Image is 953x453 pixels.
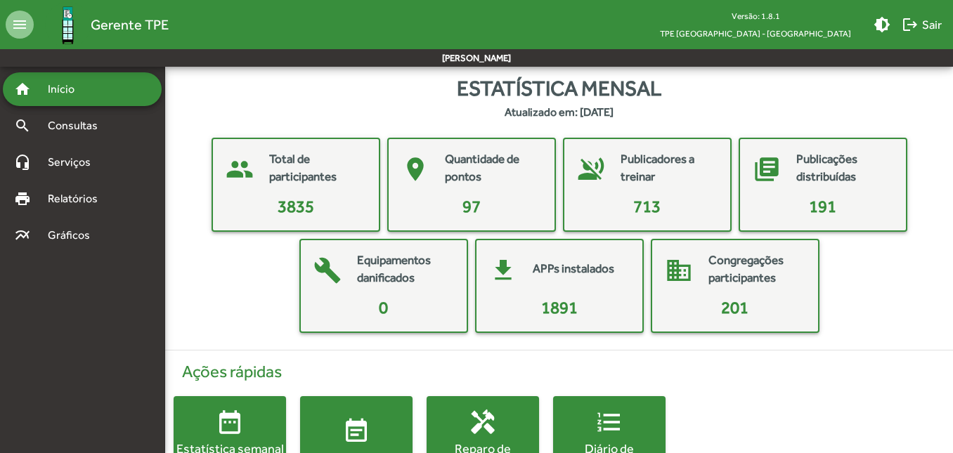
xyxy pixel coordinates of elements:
[394,148,436,190] mat-icon: place
[14,190,31,207] mat-icon: print
[621,150,716,186] mat-card-title: Publicadores a treinar
[658,249,700,291] mat-icon: domain
[809,197,836,216] span: 191
[6,11,34,39] mat-icon: menu
[278,197,314,216] span: 3835
[708,251,804,287] mat-card-title: Congregações participantes
[649,7,862,25] div: Versão: 1.8.1
[45,2,91,48] img: Logo
[457,72,661,104] span: Estatística mensal
[342,417,370,445] mat-icon: event_note
[39,81,95,98] span: Início
[357,251,453,287] mat-card-title: Equipamentos danificados
[34,2,169,48] a: Gerente TPE
[533,260,614,278] mat-card-title: APPs instalados
[39,154,110,171] span: Serviços
[445,150,540,186] mat-card-title: Quantidade de pontos
[174,362,945,382] h4: Ações rápidas
[482,249,524,291] mat-icon: get_app
[633,197,661,216] span: 713
[595,408,623,436] mat-icon: format_list_numbered
[306,249,349,291] mat-icon: build
[39,227,109,244] span: Gráficos
[746,148,788,190] mat-icon: library_books
[14,227,31,244] mat-icon: multiline_chart
[39,190,116,207] span: Relatórios
[649,25,862,42] span: TPE [GEOGRAPHIC_DATA] - [GEOGRAPHIC_DATA]
[379,298,388,317] span: 0
[902,12,942,37] span: Sair
[874,16,890,33] mat-icon: brightness_medium
[14,154,31,171] mat-icon: headset_mic
[570,148,612,190] mat-icon: voice_over_off
[91,13,169,36] span: Gerente TPE
[14,81,31,98] mat-icon: home
[14,117,31,134] mat-icon: search
[219,148,261,190] mat-icon: people
[541,298,578,317] span: 1891
[505,104,614,121] strong: Atualizado em: [DATE]
[721,298,748,317] span: 201
[469,408,497,436] mat-icon: handyman
[39,117,116,134] span: Consultas
[269,150,365,186] mat-card-title: Total de participantes
[902,16,919,33] mat-icon: logout
[796,150,892,186] mat-card-title: Publicações distribuídas
[896,12,947,37] button: Sair
[462,197,481,216] span: 97
[216,408,244,436] mat-icon: date_range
